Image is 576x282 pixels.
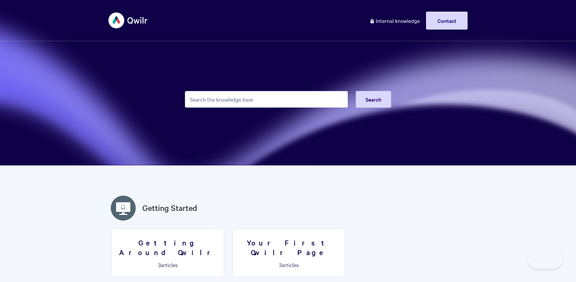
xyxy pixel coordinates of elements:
[108,8,148,33] img: Qwilr Help Center
[364,12,425,30] a: Internal knowledge
[111,229,224,277] a: Getting Around Qwilr 3articles
[237,262,341,268] p: articles
[158,261,161,268] span: 3
[116,238,220,257] h3: Getting Around Qwilr
[142,202,197,214] a: Getting Started
[365,96,381,103] span: Search
[116,262,220,268] p: articles
[426,12,468,30] a: Contact
[356,91,391,108] button: Search
[279,261,282,268] span: 3
[232,229,345,277] a: Your First Qwilr Page 3articles
[237,238,341,257] h3: Your First Qwilr Page
[185,91,348,108] input: Search the knowledge base
[528,249,563,269] iframe: Toggle Customer Support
